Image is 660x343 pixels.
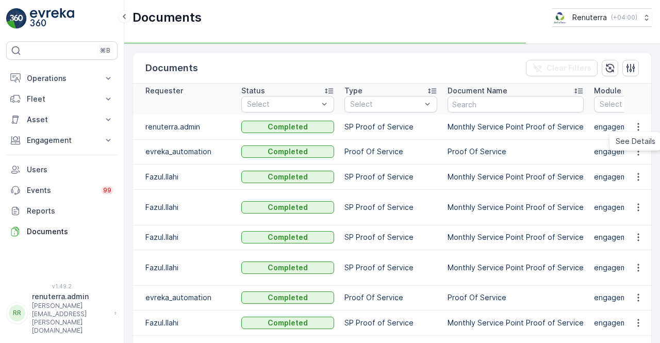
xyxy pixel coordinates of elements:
button: Clear Filters [526,60,598,76]
button: Completed [241,145,334,158]
img: Screenshot_2024-07-26_at_13.33.01.png [552,12,568,23]
td: SP Proof of Service [339,250,442,285]
span: v 1.49.2 [6,283,118,289]
p: Select [247,99,318,109]
td: evreka_automation [133,285,236,310]
p: Status [241,86,265,96]
td: SP Proof of Service [339,115,442,139]
td: Monthly Service Point Proof of Service [442,164,589,189]
p: Renuterra [572,12,607,23]
td: Fazul.Ilahi [133,225,236,250]
td: SP Proof of Service [339,225,442,250]
td: Proof Of Service [442,139,589,164]
p: Completed [268,292,308,303]
a: Reports [6,201,118,221]
td: SP Proof of Service [339,164,442,189]
p: Documents [27,226,113,237]
button: Renuterra(+04:00) [552,8,652,27]
p: renuterra.admin [32,291,109,302]
button: Completed [241,291,334,304]
td: Monthly Service Point Proof of Service [442,189,589,225]
td: Proof Of Service [339,139,442,164]
td: Monthly Service Point Proof of Service [442,310,589,335]
p: Completed [268,202,308,213]
p: Completed [268,172,308,182]
p: Completed [268,122,308,132]
a: Users [6,159,118,180]
button: Completed [241,231,334,243]
td: Fazul.Ilahi [133,164,236,189]
button: Completed [241,171,334,183]
p: Asset [27,115,97,125]
td: Monthly Service Point Proof of Service [442,115,589,139]
p: Module [594,86,621,96]
button: Engagement [6,130,118,151]
p: Type [344,86,362,96]
p: Fleet [27,94,97,104]
p: Completed [268,263,308,273]
button: Completed [241,201,334,214]
p: Completed [268,318,308,328]
img: logo_light-DOdMpM7g.png [30,8,74,29]
div: RR [9,305,25,321]
td: Monthly Service Point Proof of Service [442,250,589,285]
td: Monthly Service Point Proof of Service [442,225,589,250]
td: Proof Of Service [442,285,589,310]
p: Engagement [27,135,97,145]
p: ⌘B [100,46,110,55]
p: 99 [103,186,111,194]
button: Fleet [6,89,118,109]
td: Proof Of Service [339,285,442,310]
p: Documents [133,9,202,26]
a: See Details [612,134,659,149]
td: Fazul.Ilahi [133,310,236,335]
p: Clear Filters [547,63,591,73]
p: [PERSON_NAME][EMAIL_ADDRESS][PERSON_NAME][DOMAIN_NAME] [32,302,109,335]
p: Users [27,165,113,175]
button: Completed [241,317,334,329]
img: logo [6,8,27,29]
td: evreka_automation [133,139,236,164]
p: Completed [268,232,308,242]
p: Requester [145,86,183,96]
button: Operations [6,68,118,89]
button: RRrenuterra.admin[PERSON_NAME][EMAIL_ADDRESS][PERSON_NAME][DOMAIN_NAME] [6,291,118,335]
p: Select [350,99,421,109]
td: Fazul.Ilahi [133,189,236,225]
td: Fazul.Ilahi [133,250,236,285]
p: Documents [145,61,198,75]
p: Events [27,185,95,195]
a: Events99 [6,180,118,201]
p: Completed [268,146,308,157]
input: Search [448,96,584,112]
p: Document Name [448,86,507,96]
button: Completed [241,121,334,133]
p: Operations [27,73,97,84]
a: Documents [6,221,118,242]
button: Asset [6,109,118,130]
td: SP Proof of Service [339,189,442,225]
span: See Details [616,136,655,146]
p: ( +04:00 ) [611,13,637,22]
td: renuterra.admin [133,115,236,139]
p: Reports [27,206,113,216]
td: SP Proof of Service [339,310,442,335]
button: Completed [241,262,334,274]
